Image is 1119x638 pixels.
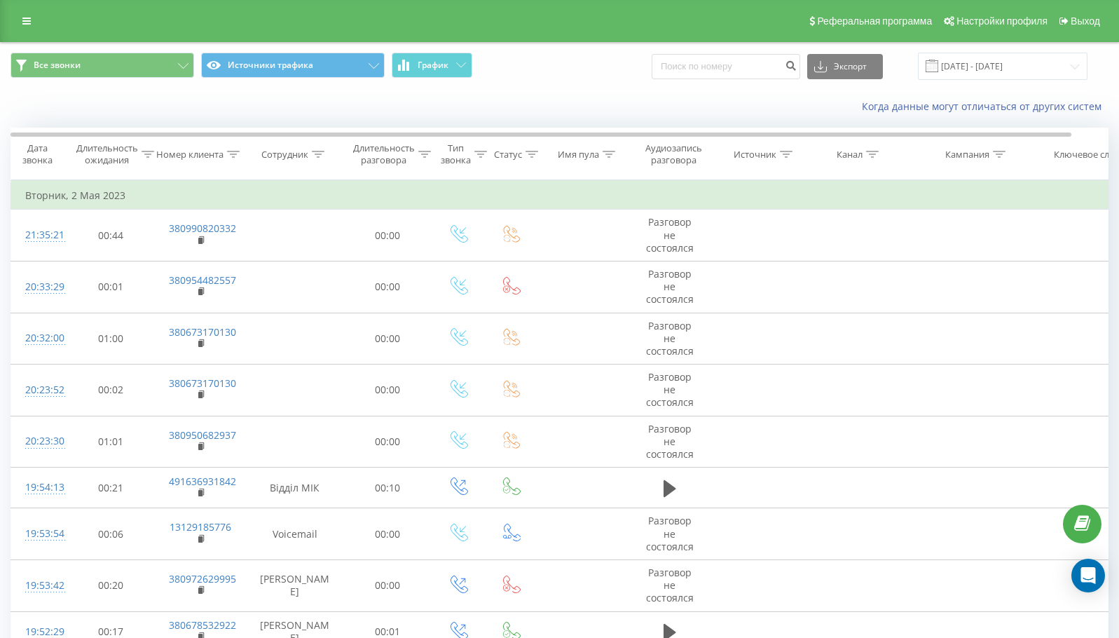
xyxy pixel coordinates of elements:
a: 380673170130 [169,325,236,339]
span: Реферальная программа [817,15,932,27]
div: 19:53:42 [25,572,53,599]
td: 00:10 [344,468,432,508]
td: 00:00 [344,416,432,468]
a: 380678532922 [169,618,236,632]
div: Длительность разговора [353,142,415,166]
div: 20:23:52 [25,376,53,404]
span: Разговор не состоялся [646,267,694,306]
td: 00:00 [344,210,432,262]
td: 00:01 [67,261,155,313]
td: 00:06 [67,508,155,560]
span: Разговор не состоялся [646,215,694,254]
div: 19:54:13 [25,474,53,501]
div: Open Intercom Messenger [1071,559,1105,592]
div: Аудиозапись разговора [640,142,708,166]
td: 01:01 [67,416,155,468]
span: Разговор не состоялся [646,566,694,604]
div: Номер клиента [156,149,224,161]
div: Сотрудник [261,149,308,161]
td: 00:21 [67,468,155,508]
div: Источник [734,149,776,161]
div: Статус [494,149,522,161]
input: Поиск по номеру [652,54,800,79]
span: Разговор не состоялся [646,514,694,552]
a: 380972629995 [169,572,236,585]
div: Имя пула [558,149,599,161]
td: [PERSON_NAME] [246,559,344,611]
div: 20:32:00 [25,325,53,352]
span: График [418,60,448,70]
a: 380673170130 [169,376,236,390]
div: 20:23:30 [25,428,53,455]
span: Настройки профиля [956,15,1048,27]
button: Экспорт [807,54,883,79]
span: Все звонки [34,60,81,71]
button: Все звонки [11,53,194,78]
a: 380950682937 [169,428,236,442]
td: 00:20 [67,559,155,611]
button: График [392,53,472,78]
div: 20:33:29 [25,273,53,301]
div: Длительность ожидания [76,142,138,166]
div: Дата звонка [11,142,63,166]
td: 01:00 [67,313,155,365]
span: Выход [1071,15,1100,27]
div: 19:53:54 [25,520,53,548]
a: 380990820332 [169,222,236,235]
a: Когда данные могут отличаться от других систем [862,100,1108,113]
a: 13129185776 [170,520,231,534]
div: Кампания [945,149,989,161]
span: Разговор не состоялся [646,422,694,461]
div: 21:35:21 [25,222,53,249]
a: 491636931842 [169,475,236,488]
div: Канал [837,149,863,161]
td: 00:02 [67,365,155,416]
td: 00:00 [344,559,432,611]
a: 380954482557 [169,273,236,287]
td: 00:00 [344,313,432,365]
button: Источники трафика [201,53,385,78]
td: Voicemail [246,508,344,560]
td: Відділ МІК [246,468,344,508]
td: 00:00 [344,508,432,560]
td: 00:00 [344,261,432,313]
span: Разговор не состоялся [646,370,694,409]
div: Тип звонка [441,142,471,166]
td: 00:44 [67,210,155,262]
td: 00:00 [344,365,432,416]
span: Разговор не состоялся [646,319,694,358]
